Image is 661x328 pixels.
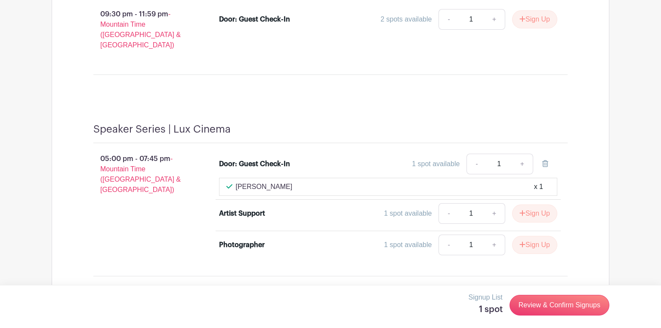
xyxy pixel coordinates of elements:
div: Door: Guest Check-In [219,159,290,169]
p: 05:00 pm - 07:45 pm [80,150,205,198]
div: 1 spot available [412,159,460,169]
span: - Mountain Time ([GEOGRAPHIC_DATA] & [GEOGRAPHIC_DATA]) [100,155,181,193]
div: Door: Guest Check-In [219,14,290,25]
div: 2 spots available [380,14,432,25]
h5: 1 spot [469,304,503,315]
button: Sign Up [512,236,557,254]
a: Review & Confirm Signups [510,295,609,316]
a: + [484,235,505,255]
a: + [484,9,505,30]
div: Artist Support [219,208,265,219]
a: - [439,235,458,255]
button: Sign Up [512,10,557,28]
a: + [484,203,505,224]
a: + [512,154,533,174]
button: Sign Up [512,204,557,223]
a: - [466,154,486,174]
div: x 1 [534,182,543,192]
a: - [439,9,458,30]
p: [PERSON_NAME] [236,182,293,192]
h4: Speaker Series | Lux Cinema [93,123,231,136]
div: Photographer [219,240,265,250]
a: - [439,203,458,224]
div: 1 spot available [384,240,432,250]
p: 09:30 pm - 11:59 pm [80,6,205,54]
div: 1 spot available [384,208,432,219]
p: Signup List [469,292,503,303]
